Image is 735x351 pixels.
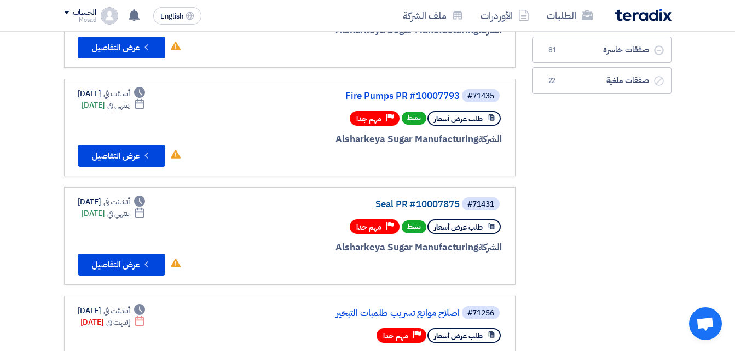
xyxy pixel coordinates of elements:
button: عرض التفاصيل [78,254,165,276]
span: نشط [402,112,426,125]
img: profile_test.png [101,7,118,25]
div: Mosad [64,17,96,23]
a: الأوردرات [472,3,538,28]
div: [DATE] [78,305,146,317]
a: Seal PR #10007875 [241,200,460,209]
div: Open chat [689,307,722,340]
span: English [160,13,183,20]
span: مهم جدا [356,222,381,232]
div: الحساب [73,8,96,17]
span: نشط [402,220,426,233]
span: الشركة [478,241,502,254]
button: عرض التفاصيل [78,37,165,58]
span: الشركة [478,132,502,146]
a: صفقات خاسرة81 [532,37,672,63]
a: الطلبات [538,3,601,28]
img: Teradix logo [615,9,672,21]
div: #71431 [467,201,494,208]
div: Alsharkeya Sugar Manufacturing [239,241,502,255]
button: عرض التفاصيل [78,145,165,167]
span: أنشئت في [103,88,130,100]
button: English [153,7,201,25]
div: Alsharkeya Sugar Manufacturing [239,132,502,147]
div: #71435 [467,92,494,100]
span: طلب عرض أسعار [434,114,483,124]
span: إنتهت في [106,317,130,328]
a: صفقات ملغية22 [532,67,672,94]
a: اصلاح موانع تسريب طلمبات التبخير [241,308,460,318]
span: مهم جدا [356,114,381,124]
span: أنشئت في [103,196,130,208]
span: مهم جدا [383,331,408,341]
a: Fire Pumps PR #10007793 [241,91,460,101]
span: 22 [546,75,559,86]
span: طلب عرض أسعار [434,331,483,341]
div: [DATE] [82,100,146,111]
a: ملف الشركة [394,3,472,28]
span: ينتهي في [107,208,130,219]
div: [DATE] [82,208,146,219]
div: [DATE] [78,196,146,208]
div: [DATE] [80,317,146,328]
div: #71256 [467,309,494,317]
div: [DATE] [78,88,146,100]
span: طلب عرض أسعار [434,222,483,232]
span: ينتهي في [107,100,130,111]
span: أنشئت في [103,305,130,317]
span: 81 [546,45,559,56]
